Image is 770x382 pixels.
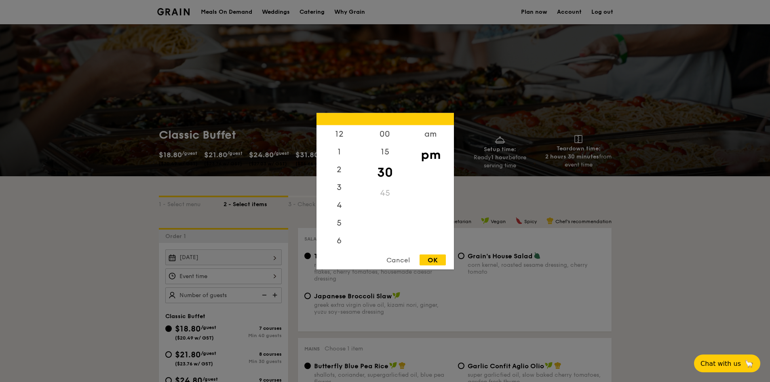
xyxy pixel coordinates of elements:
[316,232,362,249] div: 6
[408,125,454,143] div: am
[316,196,362,214] div: 4
[316,214,362,232] div: 5
[378,254,418,265] div: Cancel
[362,184,408,202] div: 45
[744,359,754,368] span: 🦙
[362,125,408,143] div: 00
[700,360,741,367] span: Chat with us
[408,143,454,166] div: pm
[316,143,362,160] div: 1
[316,160,362,178] div: 2
[316,178,362,196] div: 3
[316,125,362,143] div: 12
[420,254,446,265] div: OK
[694,355,760,372] button: Chat with us🦙
[362,160,408,184] div: 30
[362,143,408,160] div: 15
